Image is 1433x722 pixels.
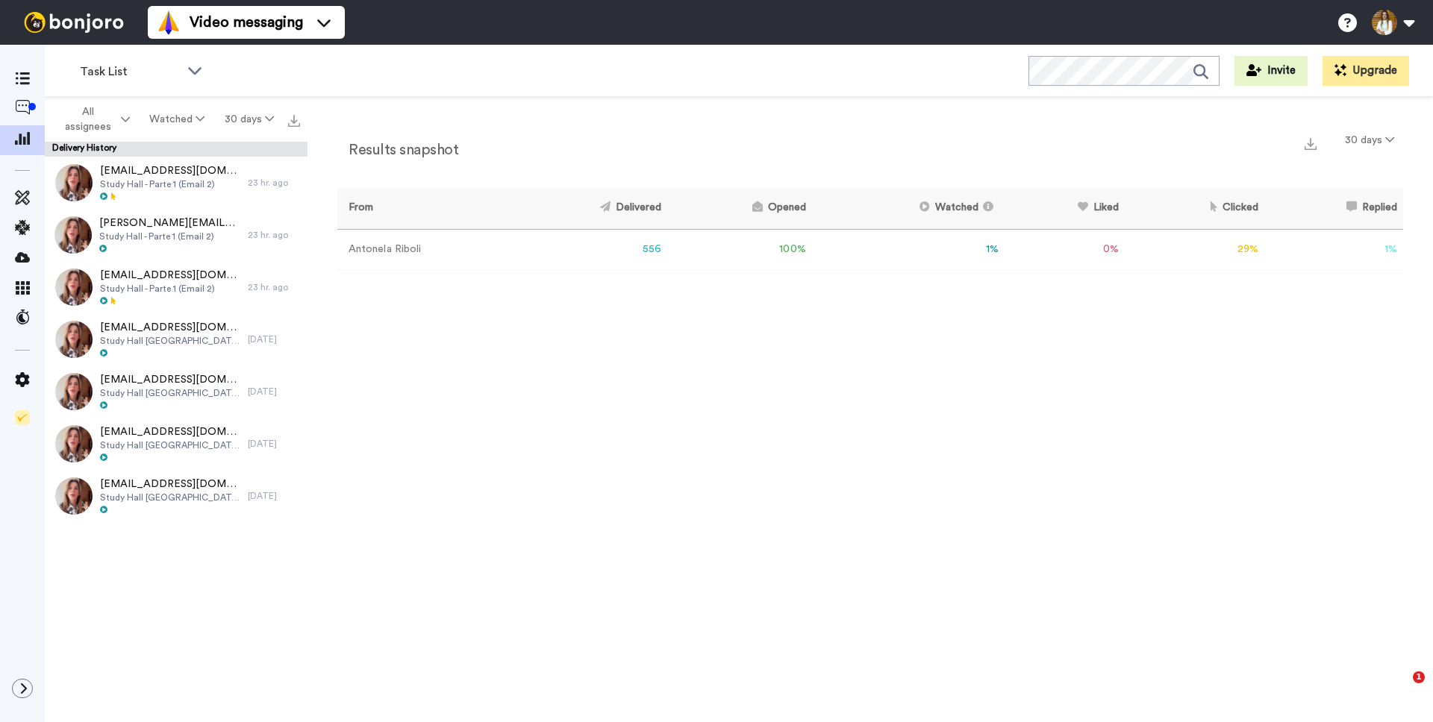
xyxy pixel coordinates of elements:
div: [DATE] [248,386,300,398]
span: Video messaging [190,12,303,33]
span: Study Hall [GEOGRAPHIC_DATA] - Envío 1 [100,439,240,451]
span: [EMAIL_ADDRESS][DOMAIN_NAME] [100,424,240,439]
h2: Results snapshot [337,142,458,158]
span: [EMAIL_ADDRESS][DOMAIN_NAME] [100,268,240,283]
th: Clicked [1125,188,1265,229]
div: 23 hr. ago [248,229,300,241]
span: [EMAIL_ADDRESS][DOMAIN_NAME] [100,163,240,178]
div: 23 hr. ago [248,281,300,293]
img: export.svg [288,115,300,127]
button: 30 days [1336,127,1403,154]
td: Antonela Riboli [337,229,509,270]
img: 8a054283-a111-4637-ac74-8a4b023aff33-thumb.jpg [55,269,93,306]
span: [EMAIL_ADDRESS][DOMAIN_NAME] [100,320,240,335]
td: 556 [509,229,667,270]
span: Study Hall - Parte 1 (Email 2) [100,283,240,295]
img: 27956ee2-fdfb-4e77-9b30-86764f74970b-thumb.jpg [55,425,93,462]
td: 100 % [667,229,811,270]
a: [PERSON_NAME][EMAIL_ADDRESS][DOMAIN_NAME]Study Hall - Parte 1 (Email 2)23 hr. ago [45,209,307,261]
img: 27956ee2-fdfb-4e77-9b30-86764f74970b-thumb.jpg [55,373,93,410]
th: Replied [1264,188,1403,229]
a: [EMAIL_ADDRESS][DOMAIN_NAME]Study Hall - Parte 1 (Email 2)23 hr. ago [45,261,307,313]
button: Invite [1234,56,1308,86]
img: 27956ee2-fdfb-4e77-9b30-86764f74970b-thumb.jpg [55,477,93,515]
img: export.svg [1305,138,1317,150]
div: Delivery History [45,142,307,157]
img: Checklist.svg [15,410,30,425]
button: Export all results that match these filters now. [284,108,305,131]
th: Delivered [509,188,667,229]
th: Opened [667,188,811,229]
th: Watched [812,188,1005,229]
a: [EMAIL_ADDRESS][DOMAIN_NAME]Study Hall [GEOGRAPHIC_DATA] - Parte 2[DATE] [45,313,307,365]
button: All assignees [48,98,140,140]
button: Export a summary of each team member’s results that match this filter now. [1300,132,1321,154]
a: [EMAIL_ADDRESS][DOMAIN_NAME]Study Hall [GEOGRAPHIC_DATA] - Envío 1[DATE] [45,418,307,470]
div: [DATE] [248,438,300,450]
td: 29 % [1125,229,1265,270]
td: 1 % [812,229,1005,270]
button: Watched [140,106,214,133]
div: [DATE] [248,333,300,345]
span: All assignees [57,104,118,134]
span: [EMAIL_ADDRESS][DOMAIN_NAME] [100,477,240,492]
div: [DATE] [248,490,300,502]
button: 30 days [215,106,284,133]
span: Task List [80,63,180,81]
span: Study Hall [GEOGRAPHIC_DATA] - Envío 1 [100,492,240,503]
img: vm-color.svg [157,10,181,34]
td: 1 % [1264,229,1403,270]
span: Study Hall [GEOGRAPHIC_DATA] - Parte 2 [100,335,240,347]
iframe: Intercom live chat [1382,671,1418,707]
a: [EMAIL_ADDRESS][DOMAIN_NAME]Study Hall [GEOGRAPHIC_DATA] - Envío 1[DATE] [45,365,307,418]
img: 8a054283-a111-4637-ac74-8a4b023aff33-thumb.jpg [54,216,92,254]
th: Liked [1005,188,1125,229]
th: From [337,188,509,229]
a: [EMAIL_ADDRESS][DOMAIN_NAME]Study Hall - Parte 1 (Email 2)23 hr. ago [45,157,307,209]
img: bf6e1b1c-b6cd-4db8-a839-1ff44c9f7e44-thumb.jpg [55,321,93,358]
img: bj-logo-header-white.svg [18,12,130,33]
span: Study Hall [GEOGRAPHIC_DATA] - Envío 1 [100,387,240,399]
span: Study Hall - Parte 1 (Email 2) [100,178,240,190]
span: [PERSON_NAME][EMAIL_ADDRESS][DOMAIN_NAME] [99,216,240,230]
div: 23 hr. ago [248,177,300,189]
img: 8a054283-a111-4637-ac74-8a4b023aff33-thumb.jpg [55,164,93,201]
span: [EMAIL_ADDRESS][DOMAIN_NAME] [100,372,240,387]
td: 0 % [1005,229,1125,270]
a: [EMAIL_ADDRESS][DOMAIN_NAME]Study Hall [GEOGRAPHIC_DATA] - Envío 1[DATE] [45,470,307,522]
span: Study Hall - Parte 1 (Email 2) [99,230,240,242]
span: 1 [1413,671,1425,683]
button: Upgrade [1323,56,1409,86]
